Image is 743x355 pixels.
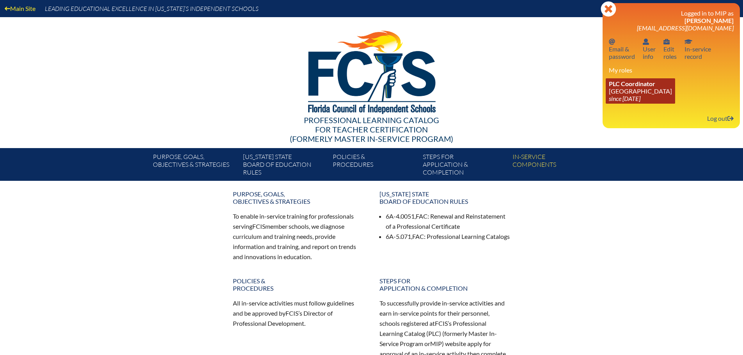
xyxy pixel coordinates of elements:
[228,274,369,295] a: Policies &Procedures
[606,36,638,62] a: Email passwordEmail &password
[285,309,298,317] span: FCIS
[684,17,734,24] span: [PERSON_NAME]
[640,36,659,62] a: User infoUserinfo
[609,80,655,87] span: PLC Coordinator
[252,223,265,230] span: FCIS
[430,340,442,347] span: MIP
[420,151,509,181] a: Steps forapplication & completion
[412,233,424,240] span: FAC
[291,17,452,124] img: FCISlogo221.eps
[228,187,369,208] a: Purpose, goals,objectives & strategies
[609,66,734,74] h3: My roles
[150,151,239,181] a: Purpose, goals,objectives & strategies
[609,95,640,102] i: since [DATE]
[240,151,330,181] a: [US_STATE] StateBoard of Education rules
[416,212,427,220] span: FAC
[386,211,511,231] li: 6A-4.0051, : Renewal and Reinstatement of a Professional Certificate
[428,330,439,337] span: PLC
[660,36,680,62] a: User infoEditroles
[435,320,448,327] span: FCIS
[609,39,615,45] svg: Email password
[386,231,511,242] li: 6A-5.071, : Professional Learning Catalogs
[375,187,515,208] a: [US_STATE] StateBoard of Education rules
[330,151,419,181] a: Policies &Procedures
[643,39,649,45] svg: User info
[704,113,737,124] a: Log outLog out
[609,9,734,32] h3: Logged in to MIP as
[233,298,364,329] p: All in-service activities must follow guidelines and be approved by ’s Director of Professional D...
[663,39,670,45] svg: User info
[606,78,675,104] a: PLC Coordinator [GEOGRAPHIC_DATA] since [DATE]
[681,36,714,62] a: In-service recordIn-servicerecord
[684,39,692,45] svg: In-service record
[637,24,734,32] span: [EMAIL_ADDRESS][DOMAIN_NAME]
[315,125,428,134] span: for Teacher Certification
[601,1,616,17] svg: Close
[727,115,734,122] svg: Log out
[233,211,364,261] p: To enable in-service training for professionals serving member schools, we diagnose curriculum an...
[509,151,599,181] a: In-servicecomponents
[2,3,39,14] a: Main Site
[147,115,596,143] div: Professional Learning Catalog (formerly Master In-service Program)
[375,274,515,295] a: Steps forapplication & completion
